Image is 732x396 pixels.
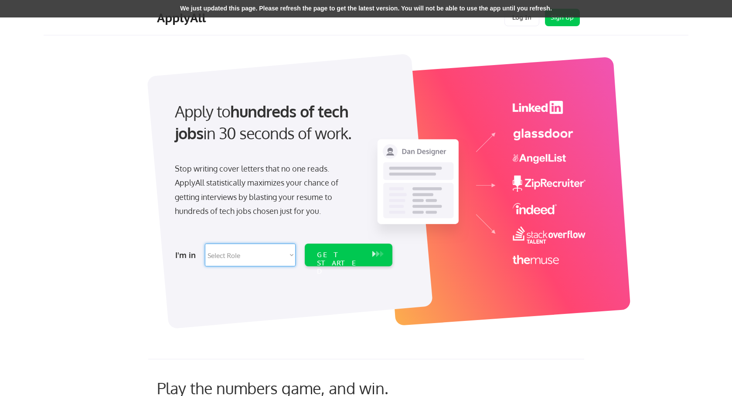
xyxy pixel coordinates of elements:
[157,10,208,25] div: ApplyAll
[175,162,354,218] div: Stop writing cover letters that no one reads. ApplyAll statistically maximizes your chance of get...
[175,100,389,145] div: Apply to in 30 seconds of work.
[175,101,352,143] strong: hundreds of tech jobs
[175,248,200,262] div: I'm in
[545,9,580,26] button: Sign Up
[504,9,539,26] button: Log In
[317,251,364,276] div: GET STARTED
